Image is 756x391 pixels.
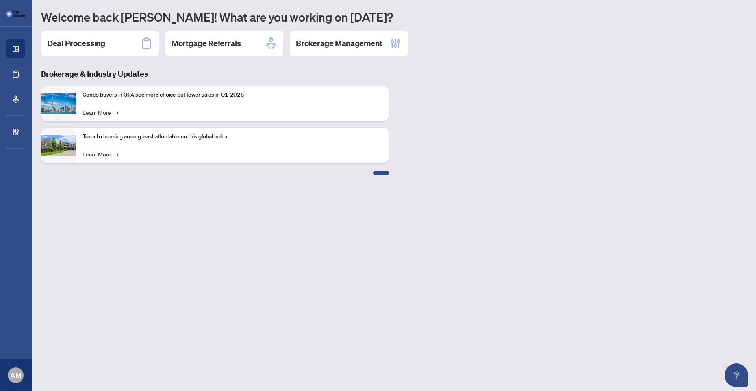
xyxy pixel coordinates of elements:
h3: Brokerage & Industry Updates [41,69,389,80]
h2: Brokerage Management [296,38,382,49]
button: Open asap [724,363,748,387]
img: logo [6,11,25,17]
span: AM [10,370,21,381]
p: Toronto housing among least affordable on this global index. [83,132,383,141]
a: Learn More→ [83,108,118,117]
img: Toronto housing among least affordable on this global index. [41,135,76,156]
h2: Mortgage Referrals [172,38,241,49]
a: Learn More→ [83,150,118,158]
h1: Welcome back [PERSON_NAME]! What are you working on [DATE]? [41,9,747,24]
span: → [114,150,118,158]
img: Condo buyers in GTA see more choice but fewer sales in Q1 2025 [41,93,76,114]
h2: Deal Processing [47,38,105,49]
span: → [114,108,118,117]
p: Condo buyers in GTA see more choice but fewer sales in Q1 2025 [83,91,383,99]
